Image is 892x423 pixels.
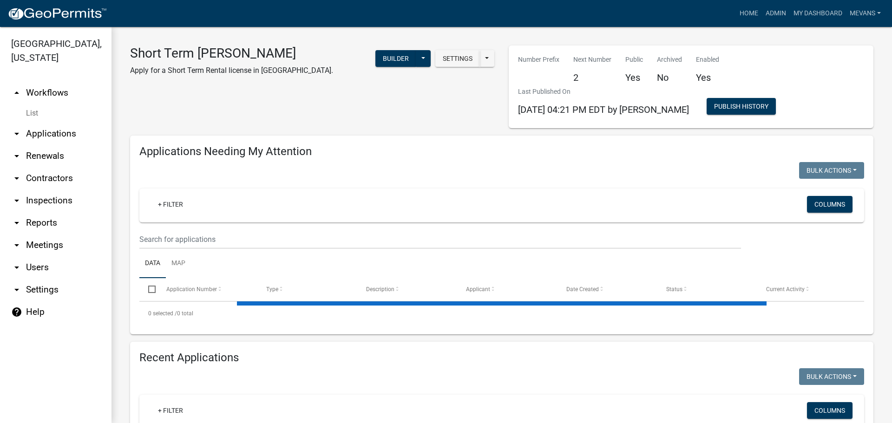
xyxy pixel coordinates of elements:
[696,72,719,83] h5: Yes
[11,284,22,295] i: arrow_drop_down
[557,278,657,300] datatable-header-cell: Date Created
[766,286,805,293] span: Current Activity
[466,286,490,293] span: Applicant
[807,196,853,213] button: Columns
[151,196,190,213] a: + Filter
[457,278,557,300] datatable-header-cell: Applicant
[357,278,457,300] datatable-header-cell: Description
[11,306,22,318] i: help
[11,195,22,206] i: arrow_drop_down
[139,302,864,325] div: 0 total
[139,145,864,158] h4: Applications Needing My Attention
[139,230,741,249] input: Search for applications
[757,278,857,300] datatable-header-cell: Current Activity
[166,249,191,279] a: Map
[625,55,643,65] p: Public
[518,87,689,97] p: Last Published On
[762,5,790,22] a: Admin
[707,98,776,115] button: Publish History
[130,46,333,61] h3: Short Term [PERSON_NAME]
[151,402,190,419] a: + Filter
[435,50,480,67] button: Settings
[266,286,278,293] span: Type
[148,310,177,317] span: 0 selected /
[257,278,357,300] datatable-header-cell: Type
[11,262,22,273] i: arrow_drop_down
[130,65,333,76] p: Apply for a Short Term Rental license in [GEOGRAPHIC_DATA].
[166,286,217,293] span: Application Number
[139,351,864,364] h4: Recent Applications
[799,162,864,179] button: Bulk Actions
[11,173,22,184] i: arrow_drop_down
[11,217,22,228] i: arrow_drop_down
[657,278,757,300] datatable-header-cell: Status
[518,55,559,65] p: Number Prefix
[366,286,394,293] span: Description
[11,150,22,162] i: arrow_drop_down
[625,72,643,83] h5: Yes
[139,278,157,300] datatable-header-cell: Select
[566,286,599,293] span: Date Created
[11,240,22,251] i: arrow_drop_down
[736,5,762,22] a: Home
[666,286,682,293] span: Status
[799,368,864,385] button: Bulk Actions
[657,72,682,83] h5: No
[11,87,22,98] i: arrow_drop_up
[375,50,416,67] button: Builder
[157,278,257,300] datatable-header-cell: Application Number
[696,55,719,65] p: Enabled
[846,5,885,22] a: Mevans
[790,5,846,22] a: My Dashboard
[139,249,166,279] a: Data
[657,55,682,65] p: Archived
[11,128,22,139] i: arrow_drop_down
[573,72,611,83] h5: 2
[807,402,853,419] button: Columns
[573,55,611,65] p: Next Number
[518,104,689,115] span: [DATE] 04:21 PM EDT by [PERSON_NAME]
[707,104,776,111] wm-modal-confirm: Workflow Publish History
